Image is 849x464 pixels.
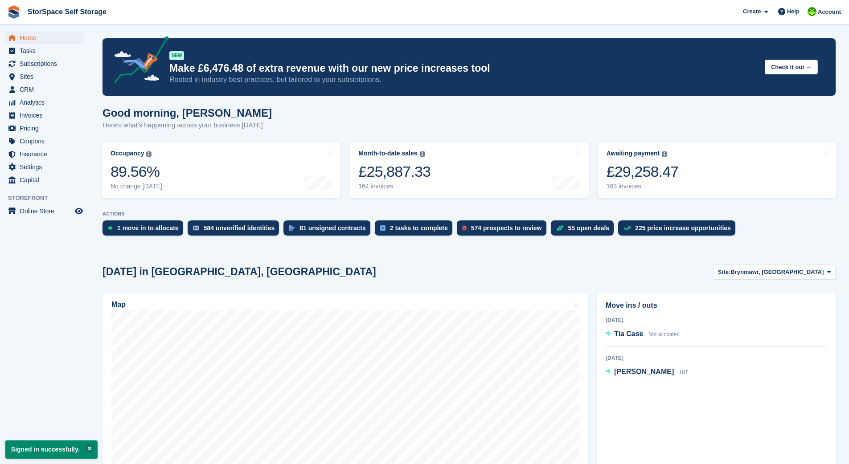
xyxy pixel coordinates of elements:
[457,220,551,240] a: 574 prospects to review
[20,174,73,186] span: Capital
[5,440,98,459] p: Signed in successfully.
[20,148,73,160] span: Insurance
[568,224,610,232] div: 55 open deals
[606,300,827,311] h2: Move ins / outs
[635,224,731,232] div: 225 price increase opportunities
[358,163,431,181] div: £25,887.33
[556,225,564,231] img: deal-1b604bf984904fb50ccaf53a9ad4b4a5d6e5aea283cecdc64d6e3604feb123c2.svg
[108,225,113,231] img: move_ins_to_allocate_icon-fdf77a2bb77ea45bf5b3d319d69a93e2d87916cf1d5bf7949dd705db3b84f3ca.svg
[618,220,740,240] a: 225 price increase opportunities
[4,122,84,134] a: menu
[74,206,84,216] a: Preview store
[111,301,126,309] h2: Map
[20,135,73,147] span: Coupons
[8,194,89,203] span: Storefront
[390,224,448,232] div: 2 tasks to complete
[713,265,836,279] button: Site: Brynmawr, [GEOGRAPHIC_DATA]
[4,109,84,122] a: menu
[4,205,84,217] a: menu
[607,163,679,181] div: £29,258.47
[169,75,758,85] p: Rooted in industry best practices, but tailored to your subscriptions.
[102,142,340,198] a: Occupancy 89.56% No change [DATE]
[103,220,188,240] a: 1 move in to allocate
[471,224,542,232] div: 574 prospects to review
[743,7,761,16] span: Create
[606,366,688,378] a: [PERSON_NAME] 187
[204,224,275,232] div: 584 unverified identities
[7,5,21,19] img: stora-icon-8386f47178a22dfd0bd8f6a31ec36ba5ce8667c1dd55bd0f319d3a0aa187defe.svg
[551,220,619,240] a: 55 open deals
[818,8,841,16] span: Account
[169,62,758,75] p: Make £6,476.48 of extra revenue with our new price increases tool
[606,316,827,324] div: [DATE]
[623,226,631,230] img: price_increase_opportunities-93ffe204e8149a01c8c9dc8f82e8f89637d9d84a8eef4429ea346261dce0b2c0.svg
[20,96,73,109] span: Analytics
[808,7,816,16] img: paul catt
[4,83,84,96] a: menu
[4,135,84,147] a: menu
[718,268,730,277] span: Site:
[607,183,679,190] div: 163 invoices
[20,45,73,57] span: Tasks
[420,151,425,157] img: icon-info-grey-7440780725fd019a000dd9b08b2336e03edf1995a4989e88bcd33f0948082b44.svg
[103,266,376,278] h2: [DATE] in [GEOGRAPHIC_DATA], [GEOGRAPHIC_DATA]
[4,174,84,186] a: menu
[283,220,375,240] a: 81 unsigned contracts
[20,57,73,70] span: Subscriptions
[299,224,366,232] div: 81 unsigned contracts
[349,142,588,198] a: Month-to-date sales £25,887.33 164 invoices
[4,32,84,44] a: menu
[4,70,84,83] a: menu
[648,331,680,338] span: Not allocated
[4,96,84,109] a: menu
[20,205,73,217] span: Online Store
[375,220,457,240] a: 2 tasks to complete
[146,151,152,157] img: icon-info-grey-7440780725fd019a000dd9b08b2336e03edf1995a4989e88bcd33f0948082b44.svg
[606,329,680,340] a: Tia Case Not allocated
[20,161,73,173] span: Settings
[107,36,169,87] img: price-adjustments-announcement-icon-8257ccfd72463d97f412b2fc003d46551f7dbcb40ab6d574587a9cd5c0d94...
[4,148,84,160] a: menu
[103,107,272,119] h1: Good morning, [PERSON_NAME]
[606,354,827,362] div: [DATE]
[20,122,73,134] span: Pricing
[169,51,184,60] div: NEW
[614,330,644,338] span: Tia Case
[20,70,73,83] span: Sites
[380,225,386,231] img: task-75834270c22a3079a89374b754ae025e5fb1db73e45f91037f5363f120a921f8.svg
[662,151,667,157] img: icon-info-grey-7440780725fd019a000dd9b08b2336e03edf1995a4989e88bcd33f0948082b44.svg
[4,45,84,57] a: menu
[4,57,84,70] a: menu
[679,369,688,375] span: 187
[20,32,73,44] span: Home
[20,109,73,122] span: Invoices
[111,183,162,190] div: No change [DATE]
[787,7,800,16] span: Help
[103,120,272,130] p: Here's what's happening across your business [DATE]
[289,225,295,231] img: contract_signature_icon-13c848040528278c33f63329250d36e43548de30e8caae1d1a13099fd9432cc5.svg
[103,211,836,217] p: ACTIONS
[193,225,199,231] img: verify_identity-adf6edd0f0f0b5bbfe63781bf79b02c33cf7c696d77639b501bdc392416b5a36.svg
[462,225,467,231] img: prospect-51fa495bee0391a8d652442698ab0144808aea92771e9ea1ae160a38d050c398.svg
[358,150,417,157] div: Month-to-date sales
[614,368,674,375] span: [PERSON_NAME]
[4,161,84,173] a: menu
[20,83,73,96] span: CRM
[607,150,660,157] div: Awaiting payment
[24,4,110,19] a: StorSpace Self Storage
[598,142,837,198] a: Awaiting payment £29,258.47 163 invoices
[111,150,144,157] div: Occupancy
[111,163,162,181] div: 89.56%
[117,224,179,232] div: 1 move in to allocate
[765,60,818,74] button: Check it out →
[358,183,431,190] div: 164 invoices
[188,220,284,240] a: 584 unverified identities
[730,268,824,277] span: Brynmawr, [GEOGRAPHIC_DATA]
